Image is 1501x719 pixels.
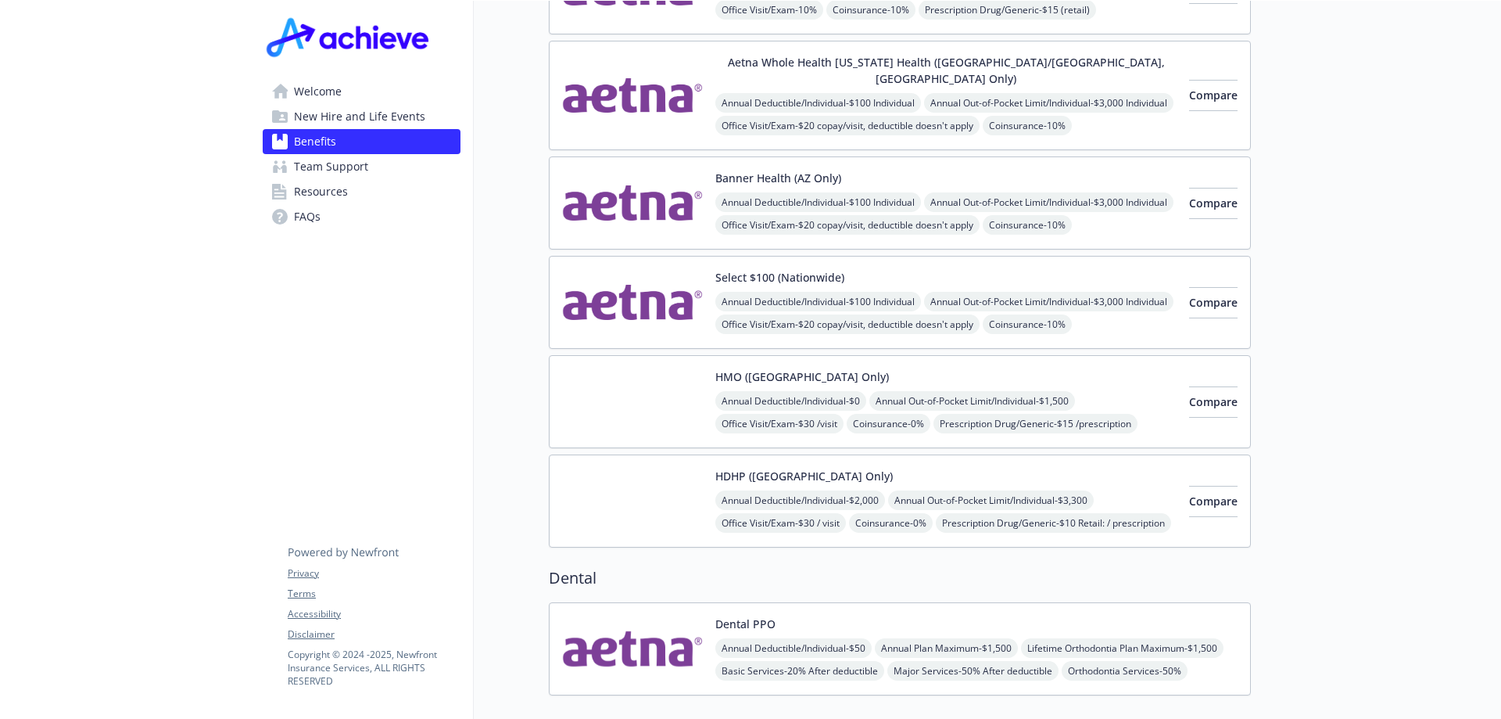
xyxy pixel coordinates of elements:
span: Compare [1189,295,1238,310]
span: Lifetime Orthodontia Plan Maximum - $1,500 [1021,638,1223,658]
a: New Hire and Life Events [263,104,460,129]
span: Annual Deductible/Individual - $100 Individual [715,292,921,311]
span: Compare [1189,196,1238,210]
span: Annual Deductible/Individual - $0 [715,391,866,411]
a: Welcome [263,79,460,104]
span: Benefits [294,129,336,154]
span: Prescription Drug/Generic - $10 Retail: / prescription [936,513,1171,533]
span: Annual Out-of-Pocket Limit/Individual - $3,300 [888,491,1094,510]
span: Office Visit/Exam - $30 /visit [715,414,844,433]
button: Aetna Whole Health [US_STATE] Health ([GEOGRAPHIC_DATA]/[GEOGRAPHIC_DATA], [GEOGRAPHIC_DATA] Only) [715,54,1177,87]
span: Compare [1189,494,1238,509]
button: HMO ([GEOGRAPHIC_DATA] Only) [715,368,889,385]
span: Orthodontia Services - 50% [1062,661,1188,681]
span: Annual Out-of-Pocket Limit/Individual - $3,000 Individual [924,93,1173,113]
button: Compare [1189,80,1238,111]
span: FAQs [294,204,321,229]
button: Banner Health (AZ Only) [715,170,841,186]
button: Dental PPO [715,616,776,632]
button: HDHP ([GEOGRAPHIC_DATA] Only) [715,468,893,484]
img: Aetna Inc carrier logo [562,170,703,236]
span: Office Visit/Exam - $20 copay/visit, deductible doesn't apply [715,315,980,334]
span: Office Visit/Exam - $20 copay/visit, deductible doesn't apply [715,116,980,135]
span: Welcome [294,79,342,104]
a: Accessibility [288,607,460,621]
span: Annual Deductible/Individual - $100 Individual [715,192,921,212]
span: Major Services - 50% After deductible [887,661,1059,681]
span: New Hire and Life Events [294,104,425,129]
h2: Dental [549,566,1251,590]
button: Compare [1189,486,1238,517]
span: Resources [294,179,348,204]
span: Coinsurance - 10% [983,315,1072,334]
span: Coinsurance - 0% [849,513,933,533]
span: Compare [1189,394,1238,409]
span: Annual Deductible/Individual - $2,000 [715,491,885,510]
span: Coinsurance - 10% [983,116,1072,135]
img: Aetna Inc carrier logo [562,616,703,682]
span: Coinsurance - 0% [847,414,930,433]
img: Aetna Inc carrier logo [562,269,703,336]
button: Compare [1189,386,1238,418]
img: Aetna Inc carrier logo [562,54,703,137]
button: Select $100 (Nationwide) [715,269,844,286]
span: Annual Plan Maximum - $1,500 [875,638,1018,658]
span: Annual Out-of-Pocket Limit/Individual - $3,000 Individual [924,292,1173,311]
img: Kaiser Permanente Insurance Company carrier logo [562,368,703,435]
p: Copyright © 2024 - 2025 , Newfront Insurance Services, ALL RIGHTS RESERVED [288,648,460,688]
button: Compare [1189,287,1238,318]
span: Office Visit/Exam - $20 copay/visit, deductible doesn't apply [715,215,980,235]
a: Terms [288,587,460,601]
a: Team Support [263,154,460,179]
span: Annual Deductible/Individual - $50 [715,638,872,658]
span: Compare [1189,88,1238,102]
img: Kaiser Permanente Insurance Company carrier logo [562,468,703,534]
a: Benefits [263,129,460,154]
span: Basic Services - 20% After deductible [715,661,884,681]
button: Compare [1189,188,1238,219]
span: Annual Out-of-Pocket Limit/Individual - $1,500 [869,391,1075,411]
span: Office Visit/Exam - $30 / visit [715,513,846,533]
span: Annual Out-of-Pocket Limit/Individual - $3,000 Individual [924,192,1173,212]
a: FAQs [263,204,460,229]
a: Resources [263,179,460,204]
span: Team Support [294,154,368,179]
a: Disclaimer [288,627,460,642]
span: Annual Deductible/Individual - $100 Individual [715,93,921,113]
a: Privacy [288,566,460,581]
span: Coinsurance - 10% [983,215,1072,235]
span: Prescription Drug/Generic - $15 /prescription [933,414,1137,433]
